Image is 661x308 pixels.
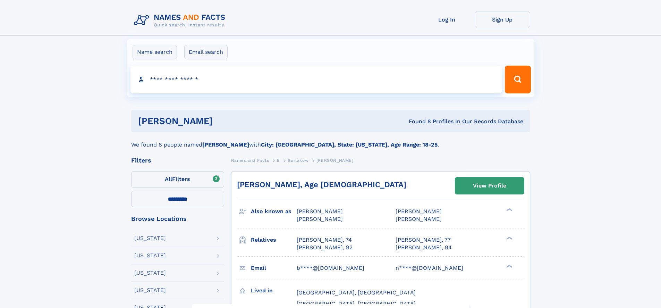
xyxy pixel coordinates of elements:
[251,262,297,274] h3: Email
[133,45,177,59] label: Name search
[251,285,297,297] h3: Lived in
[297,289,416,296] span: [GEOGRAPHIC_DATA], [GEOGRAPHIC_DATA]
[311,118,523,125] div: Found 8 Profiles In Our Records Database
[505,236,513,240] div: ❯
[277,156,280,165] a: B
[202,141,249,148] b: [PERSON_NAME]
[419,11,475,28] a: Log In
[396,244,452,251] a: [PERSON_NAME], 94
[288,158,308,163] span: Burlakow
[251,206,297,217] h3: Also known as
[277,158,280,163] span: B
[131,132,530,149] div: We found 8 people named with .
[130,66,502,93] input: search input
[131,157,224,164] div: Filters
[251,234,297,246] h3: Relatives
[455,177,524,194] a: View Profile
[505,264,513,268] div: ❯
[184,45,228,59] label: Email search
[505,66,531,93] button: Search Button
[297,244,353,251] a: [PERSON_NAME], 92
[297,208,343,215] span: [PERSON_NAME]
[165,176,172,182] span: All
[231,156,269,165] a: Names and Facts
[505,208,513,212] div: ❯
[134,270,166,276] div: [US_STATE]
[131,11,231,30] img: Logo Names and Facts
[134,288,166,293] div: [US_STATE]
[297,216,343,222] span: [PERSON_NAME]
[131,216,224,222] div: Browse Locations
[297,300,416,307] span: [GEOGRAPHIC_DATA], [GEOGRAPHIC_DATA]
[134,253,166,258] div: [US_STATE]
[396,208,442,215] span: [PERSON_NAME]
[473,178,506,194] div: View Profile
[138,117,311,125] h1: [PERSON_NAME]
[134,235,166,241] div: [US_STATE]
[261,141,438,148] b: City: [GEOGRAPHIC_DATA], State: [US_STATE], Age Range: 18-25
[316,158,354,163] span: [PERSON_NAME]
[131,171,224,188] label: Filters
[396,216,442,222] span: [PERSON_NAME]
[237,180,406,189] a: [PERSON_NAME], Age [DEMOGRAPHIC_DATA]
[288,156,308,165] a: Burlakow
[297,236,352,244] a: [PERSON_NAME], 74
[396,236,451,244] a: [PERSON_NAME], 77
[475,11,530,28] a: Sign Up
